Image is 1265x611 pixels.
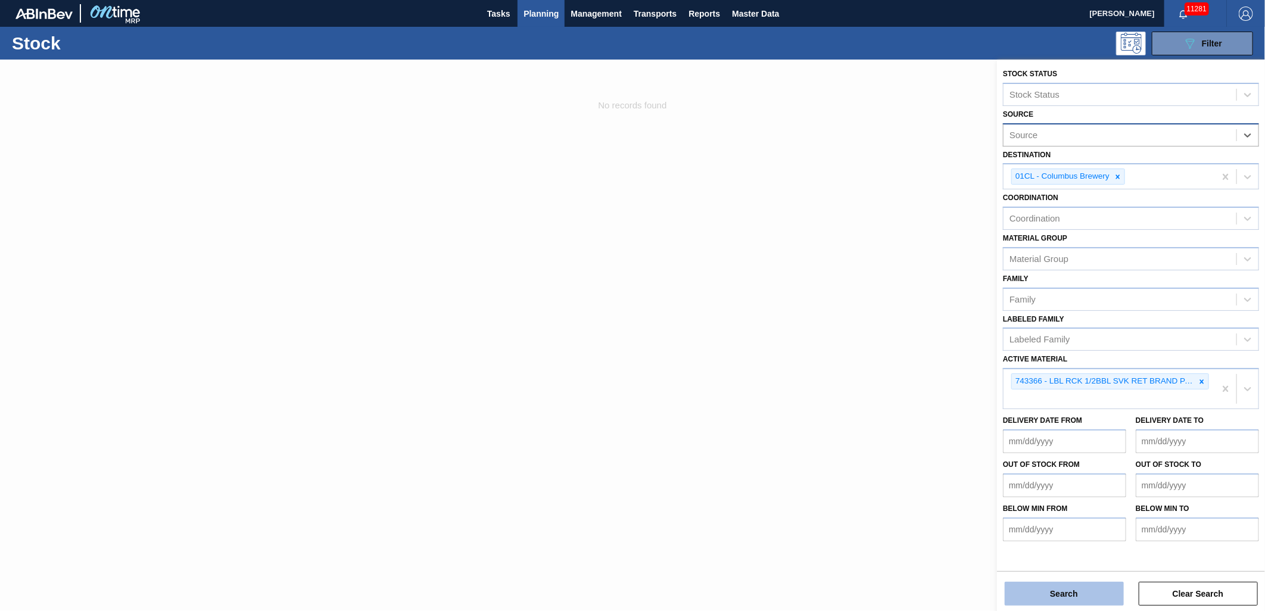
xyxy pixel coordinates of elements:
[1202,39,1222,48] span: Filter
[1012,374,1195,389] div: 743366 - LBL RCK 1/2BBL SVK RET BRAND PAPER 0314
[1116,32,1146,55] div: Programming: no user selected
[1136,416,1204,425] label: Delivery Date to
[1152,32,1253,55] button: Filter
[1003,234,1067,242] label: Material Group
[1185,2,1209,15] span: 11281
[1003,355,1067,363] label: Active Material
[1239,7,1253,21] img: Logout
[15,8,73,19] img: TNhmsLtSVTkK8tSr43FrP2fwEKptu5GPRR3wAAAABJRU5ErkJggg==
[1136,460,1201,469] label: Out of Stock to
[1136,473,1259,497] input: mm/dd/yyyy
[1003,151,1051,159] label: Destination
[1136,504,1189,513] label: Below Min to
[1003,315,1064,323] label: Labeled Family
[1009,130,1038,140] div: Source
[1003,504,1068,513] label: Below Min from
[1136,429,1259,453] input: mm/dd/yyyy
[1012,169,1111,184] div: 01CL - Columbus Brewery
[1003,110,1033,119] label: Source
[1003,518,1126,541] input: mm/dd/yyyy
[1009,254,1068,264] div: Material Group
[571,7,622,21] span: Management
[1136,518,1259,541] input: mm/dd/yyyy
[1003,460,1080,469] label: Out of Stock from
[1003,416,1082,425] label: Delivery Date from
[1003,70,1057,78] label: Stock Status
[1003,429,1126,453] input: mm/dd/yyyy
[1003,275,1029,283] label: Family
[688,7,720,21] span: Reports
[12,36,193,50] h1: Stock
[1009,214,1060,224] div: Coordination
[524,7,559,21] span: Planning
[1164,5,1202,22] button: Notifications
[634,7,677,21] span: Transports
[732,7,779,21] span: Master Data
[1003,473,1126,497] input: mm/dd/yyyy
[1009,89,1060,99] div: Stock Status
[485,7,512,21] span: Tasks
[1003,194,1058,202] label: Coordination
[1009,335,1070,345] div: Labeled Family
[1009,294,1036,304] div: Family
